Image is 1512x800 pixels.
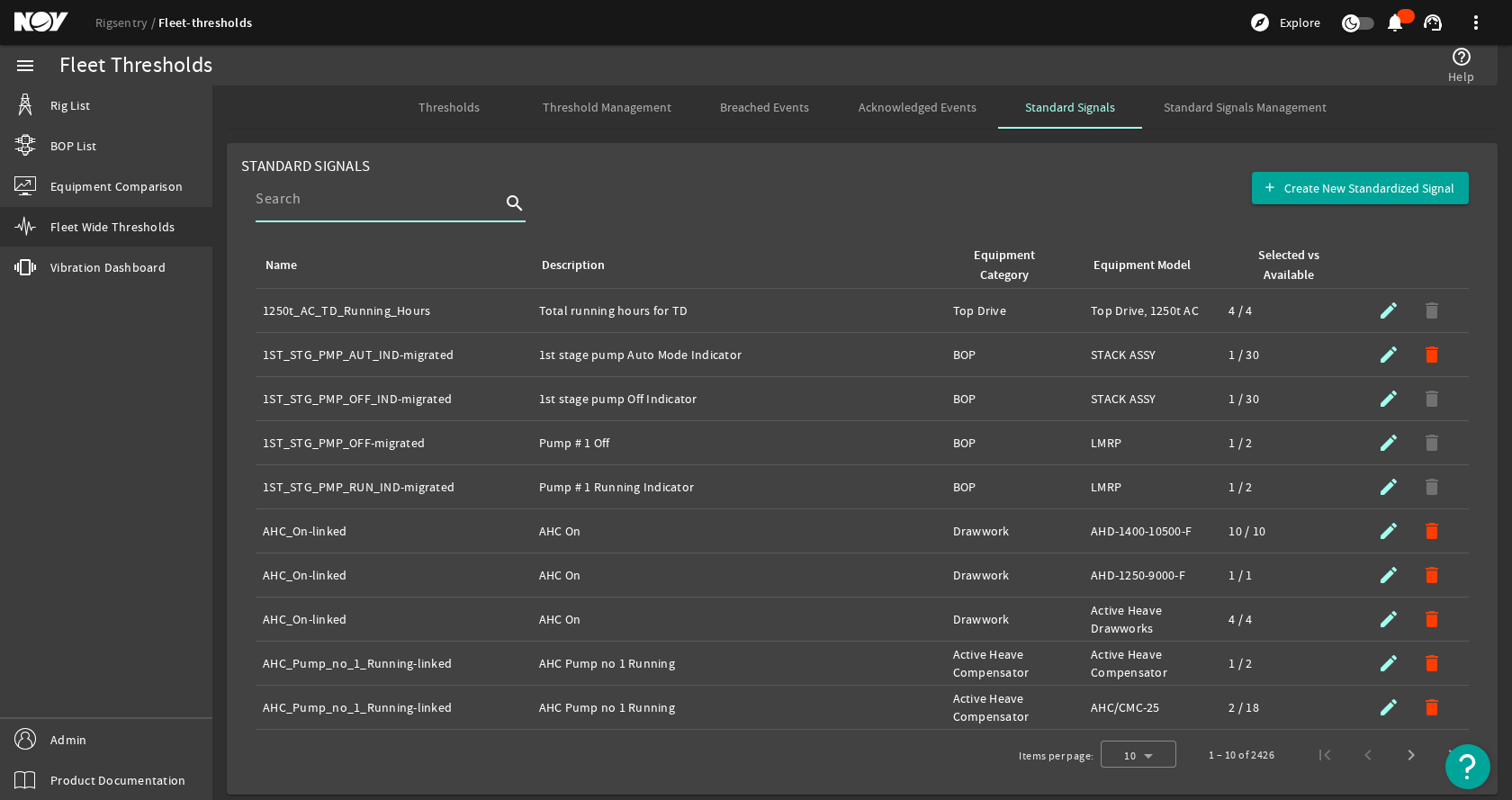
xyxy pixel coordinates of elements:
mat-icon: notifications [1384,12,1406,33]
div: Drawwork [953,610,1076,628]
a: Rigsentry [95,14,158,31]
span: Product Documentation [50,771,185,789]
div: BOP [953,346,1076,364]
div: 1250t_AC_TD_Running_Hours [263,301,525,319]
div: AHD-1400-10500-F [1091,522,1214,540]
div: 1st stage pump Off Indicator [539,390,939,408]
div: 1ST_STG_PMP_OFF-migrated [263,434,525,452]
div: 1ST_STG_PMP_RUN_IND-migrated [263,478,525,496]
div: 1 – 10 of 2426 [1209,746,1274,764]
div: AHC_Pump_no_1_Running-linked [263,654,525,672]
div: 4 / 4 [1228,301,1352,319]
div: AHC_On-linked [263,522,525,540]
div: 4 / 4 [1228,610,1352,628]
span: Standard Signals [241,157,370,175]
span: Breached Events [720,101,809,113]
div: 1 / 2 [1228,478,1352,496]
div: LMRP [1091,434,1214,452]
mat-icon: menu [14,55,36,76]
span: Standard Signals [1025,101,1115,113]
div: AHC_On-linked [263,566,525,584]
span: Acknowledged Events [859,101,976,113]
mat-icon: help_outline [1451,46,1472,67]
button: Last page [1433,733,1476,777]
div: Pump # 1 Running Indicator [539,478,939,496]
div: Active Heave Compensator [953,645,1076,681]
div: STACK ASSY [1091,390,1214,408]
div: Top Drive [953,301,1076,319]
div: 1 / 1 [1228,566,1352,584]
div: Equipment Category [956,246,1053,285]
span: Threshold Management [543,101,671,113]
span: Admin [50,731,86,749]
span: Standard Signals Management [1164,101,1327,113]
div: Description [539,256,931,275]
span: Create New Standardized Signal [1284,179,1454,197]
div: BOP [953,390,1076,408]
div: BOP [953,434,1076,452]
div: Top Drive, 1250t AC [1091,301,1214,319]
div: 1st stage pump Auto Mode Indicator [539,346,939,364]
span: Thresholds [418,101,480,113]
span: Rig List [50,96,90,114]
div: Name [265,256,297,275]
span: Help [1448,67,1474,85]
div: Selected vs Available [1231,246,1345,285]
div: Equipment Model [1093,256,1191,275]
div: Items per page: [1019,747,1093,765]
i: search [504,193,526,214]
div: Name [263,256,517,275]
div: 1ST_STG_PMP_OFF_IND-migrated [263,390,525,408]
div: Description [542,256,605,275]
button: Next page [1390,733,1433,777]
button: Create New Standardized Signal [1252,172,1469,204]
div: 1 / 30 [1228,390,1352,408]
button: Explore [1242,8,1327,37]
div: AHC Pump no 1 Running [539,698,939,716]
div: 1 / 30 [1228,346,1352,364]
a: Fleet-thresholds [158,14,252,31]
div: Pump # 1 Off [539,434,939,452]
div: Active Heave Drawworks [1091,601,1214,637]
mat-icon: support_agent [1422,12,1444,33]
span: Explore [1280,13,1320,31]
div: LMRP [1091,478,1214,496]
div: AHC_On-linked [263,610,525,628]
div: Equipment Category [953,246,1069,285]
span: Equipment Comparison [50,177,183,195]
div: AHC_Pump_no_1_Running-linked [263,698,525,716]
div: BOP [953,478,1076,496]
div: Total running hours for TD [539,301,939,319]
div: AHC On [539,610,939,628]
div: AHD-1250-9000-F [1091,566,1214,584]
button: Open Resource Center [1445,744,1490,789]
div: Drawwork [953,522,1076,540]
div: Active Heave Compensator [953,689,1076,725]
div: STACK ASSY [1091,346,1214,364]
div: 2 / 18 [1228,698,1352,716]
div: AHC On [539,566,939,584]
div: 10 / 10 [1228,522,1352,540]
div: Active Heave Compensator [1091,645,1214,681]
div: 1 / 2 [1228,654,1352,672]
mat-icon: explore [1249,12,1271,33]
span: BOP List [50,137,96,155]
div: AHC/CMC-25 [1091,698,1214,716]
button: more_vert [1454,1,1498,44]
span: Fleet Wide Thresholds [50,218,175,236]
div: AHC On [539,522,939,540]
div: 1 / 2 [1228,434,1352,452]
span: Vibration Dashboard [50,258,166,276]
div: Drawwork [953,566,1076,584]
div: AHC Pump no 1 Running [539,654,939,672]
div: 1ST_STG_PMP_AUT_IND-migrated [263,346,525,364]
mat-icon: vibration [14,256,36,278]
input: Search [256,188,500,210]
div: Fleet Thresholds [59,57,212,75]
